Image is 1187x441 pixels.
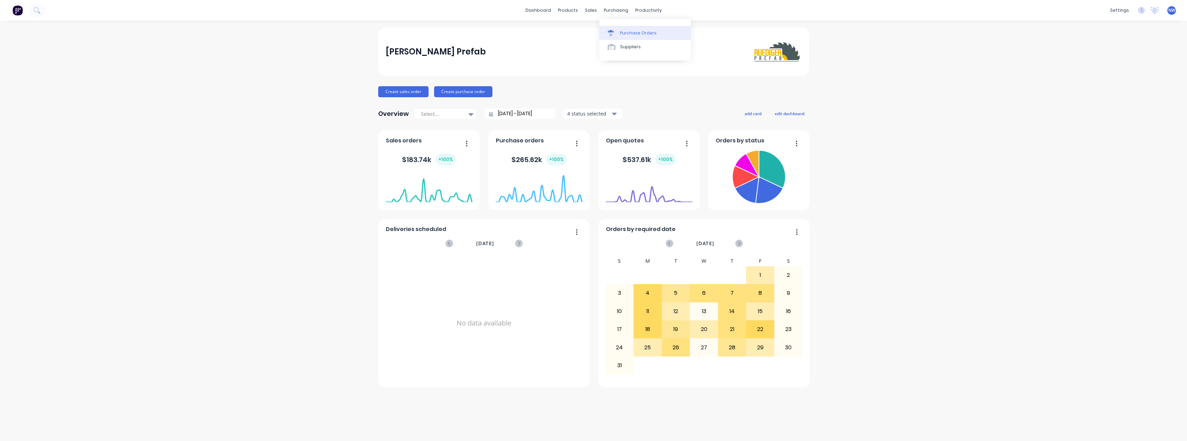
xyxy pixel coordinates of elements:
[606,321,634,338] div: 17
[690,303,718,320] div: 13
[775,267,802,284] div: 2
[690,321,718,338] div: 20
[606,256,634,266] div: S
[378,86,429,97] button: Create sales order
[634,321,661,338] div: 18
[386,137,422,145] span: Sales orders
[746,284,774,302] div: 8
[600,5,632,16] div: purchasing
[599,40,691,54] a: Suppliers
[753,40,801,64] img: Ruediger Prefab
[606,284,634,302] div: 3
[775,339,802,356] div: 30
[718,339,746,356] div: 28
[435,154,456,165] div: + 100 %
[1107,5,1132,16] div: settings
[622,154,676,165] div: $ 537.61k
[718,321,746,338] div: 21
[662,321,690,338] div: 19
[775,284,802,302] div: 9
[746,321,774,338] div: 22
[567,110,611,117] div: 4 status selected
[634,284,661,302] div: 4
[634,256,662,266] div: M
[662,339,690,356] div: 26
[634,339,661,356] div: 25
[496,137,544,145] span: Purchase orders
[620,30,657,36] div: Purchase Orders
[746,256,774,266] div: F
[690,339,718,356] div: 27
[634,303,661,320] div: 11
[690,256,718,266] div: W
[746,339,774,356] div: 29
[662,256,690,266] div: T
[662,303,690,320] div: 12
[606,303,634,320] div: 10
[402,154,456,165] div: $ 183.74k
[386,45,486,59] div: [PERSON_NAME] Prefab
[606,137,644,145] span: Open quotes
[555,5,581,16] div: products
[386,256,582,390] div: No data available
[434,86,492,97] button: Create purchase order
[716,137,764,145] span: Orders by status
[378,107,409,121] div: Overview
[1168,7,1175,13] span: NW
[12,5,23,16] img: Factory
[718,303,746,320] div: 14
[655,154,676,165] div: + 100 %
[718,256,746,266] div: T
[662,284,690,302] div: 5
[775,321,802,338] div: 23
[546,154,567,165] div: + 100 %
[620,44,641,50] div: Suppliers
[606,225,676,233] span: Orders by required date
[775,303,802,320] div: 16
[599,26,691,40] a: Purchase Orders
[581,5,600,16] div: sales
[718,284,746,302] div: 7
[746,303,774,320] div: 15
[563,109,622,119] button: 4 status selected
[746,267,774,284] div: 1
[606,339,634,356] div: 24
[696,240,714,247] span: [DATE]
[632,5,665,16] div: productivity
[774,256,803,266] div: S
[690,284,718,302] div: 6
[606,357,634,374] div: 31
[522,5,555,16] a: dashboard
[476,240,494,247] span: [DATE]
[770,109,809,118] button: edit dashboard
[740,109,766,118] button: add card
[511,154,567,165] div: $ 265.62k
